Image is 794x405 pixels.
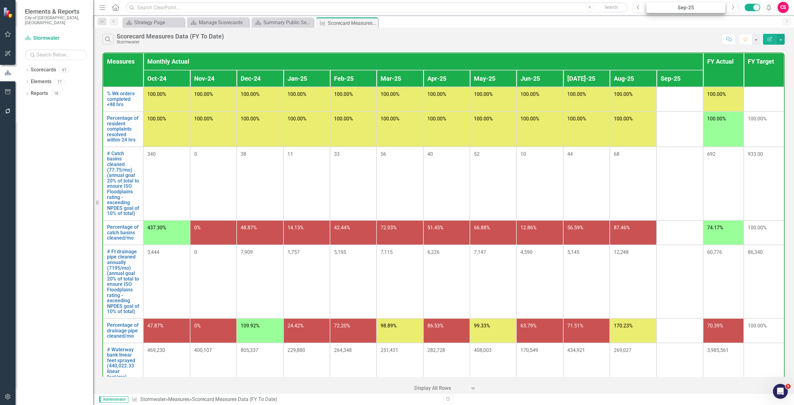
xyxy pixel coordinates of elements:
[25,35,87,42] a: Stormwater
[99,396,128,403] span: Administrator
[648,4,723,11] div: Sep-25
[107,347,139,380] a: # Waterway bank linear feet sprayed (440,022.33 linear feet/mo)
[107,91,139,107] a: % Wk orders completed <48 hrs
[520,91,539,97] span: 100.00%
[194,91,213,97] span: 100.00%
[241,249,253,255] span: 7,909
[520,116,539,122] span: 100.00%
[748,225,767,231] span: 100.00%
[288,225,304,231] span: 14.15%
[567,151,573,157] span: 44
[474,116,493,122] span: 100.00%
[25,8,87,15] span: Elements & Reports
[241,91,260,97] span: 100.00%
[334,225,350,231] span: 42.44%
[25,15,87,25] small: City of [GEOGRAPHIC_DATA], [GEOGRAPHIC_DATA]
[189,19,248,26] a: Manage Scorecards
[604,5,618,10] span: Search
[748,323,767,329] span: 100.00%
[117,33,224,40] div: Scorecard Measures Data (FY To Date)
[707,323,723,329] span: 70.39%
[427,225,444,231] span: 51.45%
[107,115,139,143] a: Percentage of resident complaints resolved within 24 hrs
[707,151,716,157] span: 692
[567,225,583,231] span: 56.59%
[614,225,630,231] span: 87.46%
[147,249,159,255] span: 3,444
[241,116,260,122] span: 100.00%
[567,323,583,329] span: 71.51%
[614,347,631,353] span: 269,027
[288,151,293,157] span: 11
[427,323,444,329] span: 86.53%
[334,151,340,157] span: 33
[194,249,197,255] span: 0
[107,249,139,314] a: # Ft drainage pipe cleaned annually (7195/mo) (annual goal 20% of total to ensure ISO Floodplains...
[778,2,789,13] div: CS
[614,151,619,157] span: 68
[31,78,51,85] a: Elements
[567,249,579,255] span: 5,145
[773,384,788,399] iframe: Intercom live chat
[381,151,386,157] span: 56
[328,19,377,27] div: Scorecard Measures Data (FY To Date)
[595,3,627,12] button: Search
[748,151,763,157] span: 933.00
[241,347,258,353] span: 805,337
[194,347,212,353] span: 400,107
[241,151,246,157] span: 38
[707,91,726,97] span: 100.00%
[263,19,312,26] div: Summary Public Services/Stormwater Engineering & Operations (410/5050)
[427,249,439,255] span: 6,226
[241,323,260,329] span: 109.92%
[288,347,305,353] span: 229,880
[614,323,633,329] span: 170.23%
[140,396,166,402] a: Stormwater
[147,91,166,97] span: 100.00%
[707,116,726,122] span: 100.00%
[107,224,139,241] a: Percentage of catch basins cleaned/mo
[334,347,352,353] span: 264,348
[381,323,397,329] span: 98.89%
[103,220,143,245] td: Double-Click to Edit Right Click for Context Menu
[124,19,183,26] a: Strategy Page
[707,225,723,231] span: 74.17%
[103,318,143,343] td: Double-Click to Edit Right Click for Context Menu
[614,116,633,122] span: 100.00%
[147,347,165,353] span: 469,230
[520,249,533,255] span: 4,590
[474,225,490,231] span: 66.88%
[614,91,633,97] span: 100.00%
[427,91,446,97] span: 100.00%
[103,111,143,147] td: Double-Click to Edit Right Click for Context Menu
[199,19,248,26] div: Manage Scorecards
[707,249,722,255] span: 60,776
[59,67,69,73] div: 97
[3,7,14,18] img: ClearPoint Strategy
[103,343,143,384] td: Double-Click to Edit Right Click for Context Menu
[567,91,586,97] span: 100.00%
[31,90,48,97] a: Reports
[474,91,493,97] span: 100.00%
[520,323,537,329] span: 63.79%
[147,116,166,122] span: 100.00%
[614,249,629,255] span: 12,248
[288,323,304,329] span: 24.42%
[31,66,56,74] a: Scorecards
[427,116,446,122] span: 100.00%
[748,116,767,122] span: 100.00%
[567,116,586,122] span: 100.00%
[126,2,628,13] input: Search ClearPoint...
[520,225,537,231] span: 12.86%
[51,91,61,96] div: 18
[107,322,139,339] a: Percentage of drainage pipe cleaned/mo
[253,19,312,26] a: Summary Public Services/Stormwater Engineering & Operations (410/5050)
[147,323,163,329] span: 47.87%
[474,249,486,255] span: 7,147
[103,147,143,220] td: Double-Click to Edit Right Click for Context Menu
[474,347,492,353] span: 408,003
[334,249,346,255] span: 5,195
[520,151,526,157] span: 10
[103,87,143,111] td: Double-Click to Edit Right Click for Context Menu
[107,151,139,216] a: # Catch basins cleaned (77.75/mo) (annual goal 20% of total to ensure ISO Floodplains rating - ex...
